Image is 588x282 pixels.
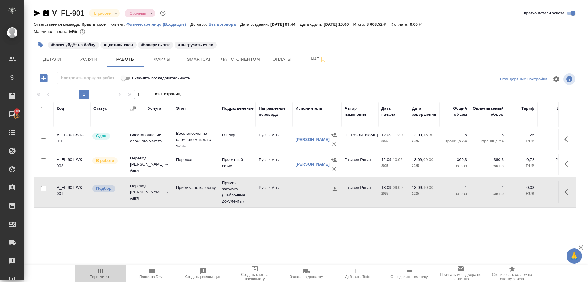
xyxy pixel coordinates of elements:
button: Добавить Todo [332,265,383,282]
p: 2025 [381,191,406,197]
p: #заверить зпк [141,42,170,48]
button: Срочный [128,11,148,16]
span: Создать рекламацию [185,275,222,279]
button: Доп статусы указывают на важность/срочность заказа [159,9,167,17]
a: Без договора [209,21,240,27]
button: Назначить [330,130,339,140]
span: Заявка на доставку [290,275,323,279]
span: Кратко детали заказа [524,10,564,16]
p: Крылатское [82,22,111,27]
td: Газизов Ринат [341,181,378,203]
button: Скопировать ссылку [43,9,50,17]
button: 384.50 RUB; [78,28,86,36]
p: Перевод [176,157,216,163]
p: 2025 [381,163,406,169]
button: Добавить тэг [34,38,47,52]
p: слово [443,163,467,169]
span: Скопировать ссылку на оценку заказа [490,273,534,281]
span: заверить зпк [137,42,174,47]
div: Статус [93,105,107,112]
p: Восстановление сложного макета с част... [176,130,216,149]
p: 5 [473,132,504,138]
p: В работе [96,158,114,164]
button: Здесь прячутся важные кнопки [561,132,575,147]
button: Скопировать ссылку на оценку заказа [486,265,538,282]
p: 2025 [412,191,436,197]
p: Договор: [190,22,209,27]
p: RUB [510,163,534,169]
p: RUB [510,191,534,197]
p: Без договора [209,22,240,27]
span: Smartcat [184,56,214,63]
p: 09:00 [423,157,433,162]
div: Общий объем [443,105,467,118]
td: [PERSON_NAME] [341,129,378,150]
td: Рус → Англ [256,129,292,150]
p: Дата сдачи: [300,22,324,27]
button: В работе [92,11,112,16]
p: 2025 [381,138,406,144]
div: Направление перевода [259,105,289,118]
td: Рус → Англ [256,154,292,175]
td: Проектный офис [219,154,256,175]
p: Клиент: [110,22,126,27]
p: Ответственная команда: [34,22,82,27]
p: RUB [541,163,568,169]
p: #цветной скан [104,42,133,48]
p: Страница А4 [443,138,467,144]
span: 🙏 [569,250,579,262]
p: Приёмка по качеству [176,185,216,191]
p: слово [473,191,504,197]
button: Определить тематику [383,265,435,282]
p: 13.09, [412,157,423,162]
p: 5 [443,132,467,138]
p: 0,72 [510,157,534,163]
a: [PERSON_NAME] [296,137,330,142]
button: Назначить [330,155,339,164]
span: Файлы [148,56,177,63]
p: 2025 [412,138,436,144]
p: 125 [541,132,568,138]
div: Услуга [148,105,161,112]
p: 09:00 [393,185,403,190]
div: Дата завершения [412,105,436,118]
p: 360,3 [443,157,467,163]
button: Заявка на доставку [281,265,332,282]
button: Пересчитать [75,265,126,282]
p: 0,00 ₽ [410,22,426,27]
p: #выгрузить из ск [178,42,213,48]
div: Код [57,105,64,112]
p: 1 [473,185,504,191]
p: 1 [443,185,467,191]
p: 2025 [412,163,436,169]
a: [PERSON_NAME] [296,162,330,167]
span: Чат [304,55,334,63]
td: V_FL-901-WK-010 [54,129,90,150]
button: 🙏 [567,248,582,264]
p: [DATE] 09:44 [270,22,300,27]
svg: Подписаться [319,56,327,63]
p: 10:00 [423,185,433,190]
button: Призвать менеджера по развитию [435,265,486,282]
span: цветной скан [100,42,137,47]
button: Папка на Drive [126,265,178,282]
span: 100 [10,108,24,114]
p: К оплате: [391,22,410,27]
p: слово [473,163,504,169]
p: 13.09, [412,185,423,190]
p: Страница А4 [473,138,504,144]
span: Детали [37,56,67,63]
div: В работе [125,9,155,17]
td: V_FL-901-WK-001 [54,181,90,203]
span: Папка на Drive [139,275,164,279]
div: Этап [176,105,186,112]
p: 12.09, [381,157,393,162]
button: Здесь прячутся важные кнопки [561,185,575,199]
p: Подбор [96,185,111,192]
td: Перевод [PERSON_NAME] → Англ [127,152,173,177]
span: Услуги [74,56,104,63]
p: 259,42 [541,157,568,163]
p: #заказ уйдёт на бабку [51,42,96,48]
span: из 1 страниц [155,90,181,99]
p: Итого: [353,22,367,27]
